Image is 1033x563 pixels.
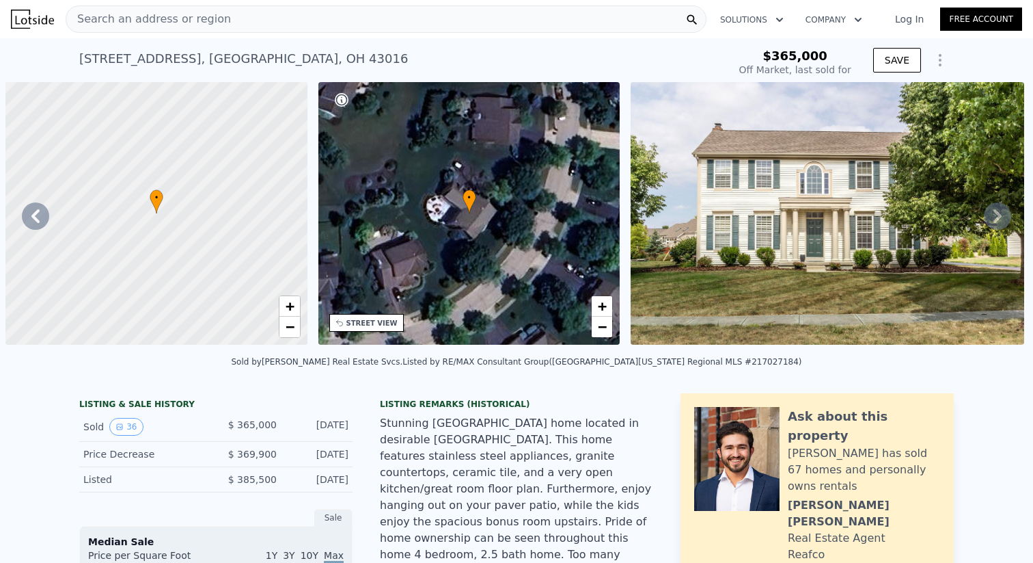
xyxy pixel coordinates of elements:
[79,399,353,413] div: LISTING & SALE HISTORY
[266,550,277,561] span: 1Y
[150,189,163,213] div: •
[283,550,294,561] span: 3Y
[402,357,801,367] div: Listed by RE/MAX Consultant Group ([GEOGRAPHIC_DATA][US_STATE] Regional MLS #217027184)
[228,449,277,460] span: $ 369,900
[631,82,1024,345] img: Sale: 141274009 Parcel: 118411000
[739,63,851,77] div: Off Market, last sold for
[926,47,954,74] button: Show Options
[285,318,294,335] span: −
[314,509,353,527] div: Sale
[788,497,940,530] div: [PERSON_NAME] [PERSON_NAME]
[592,296,612,317] a: Zoom in
[228,474,277,485] span: $ 385,500
[592,317,612,337] a: Zoom out
[380,399,653,410] div: Listing Remarks (Historical)
[11,10,54,29] img: Lotside
[288,447,348,461] div: [DATE]
[109,418,143,436] button: View historical data
[762,49,827,63] span: $365,000
[788,445,940,495] div: [PERSON_NAME] has sold 67 homes and personally owns rentals
[598,298,607,315] span: +
[279,317,300,337] a: Zoom out
[463,192,476,204] span: •
[231,357,402,367] div: Sold by [PERSON_NAME] Real Estate Svcs .
[463,189,476,213] div: •
[79,49,408,68] div: [STREET_ADDRESS] , [GEOGRAPHIC_DATA] , OH 43016
[709,8,795,32] button: Solutions
[288,473,348,486] div: [DATE]
[285,298,294,315] span: +
[795,8,873,32] button: Company
[940,8,1022,31] a: Free Account
[150,192,163,204] span: •
[879,12,940,26] a: Log In
[228,419,277,430] span: $ 365,000
[788,407,940,445] div: Ask about this property
[83,418,205,436] div: Sold
[279,296,300,317] a: Zoom in
[301,550,318,561] span: 10Y
[66,11,231,27] span: Search an address or region
[88,535,344,549] div: Median Sale
[83,447,205,461] div: Price Decrease
[83,473,205,486] div: Listed
[346,318,398,328] div: STREET VIEW
[788,547,825,563] div: Reafco
[598,318,607,335] span: −
[788,530,885,547] div: Real Estate Agent
[288,418,348,436] div: [DATE]
[873,48,921,73] button: SAVE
